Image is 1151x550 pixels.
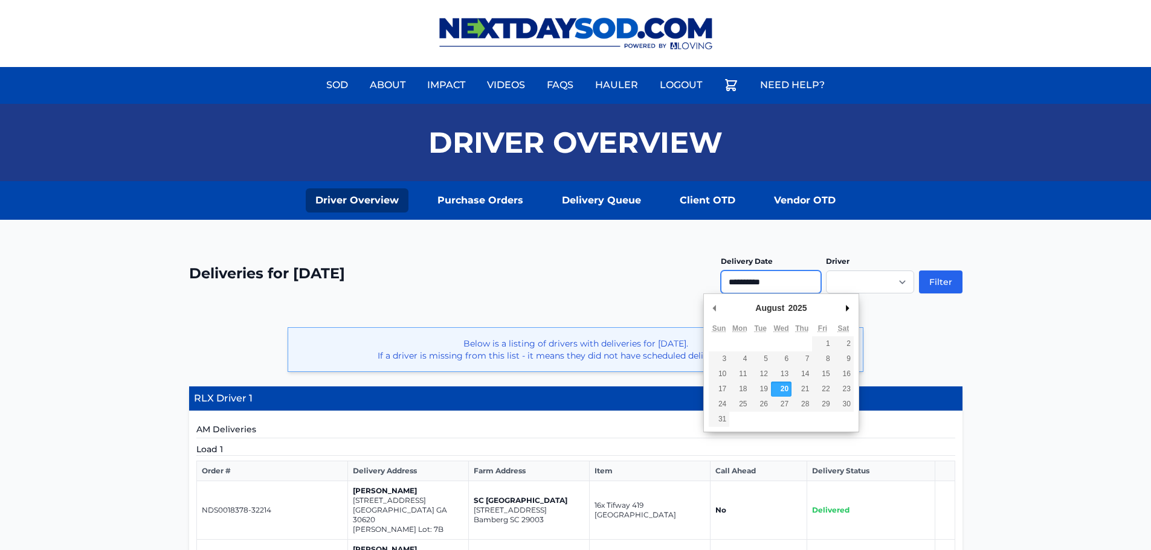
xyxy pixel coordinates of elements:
[833,366,854,382] button: 16
[792,366,812,382] button: 14
[306,188,408,213] a: Driver Overview
[771,351,792,366] button: 6
[833,397,854,412] button: 30
[353,496,463,505] p: [STREET_ADDRESS]
[428,188,533,213] a: Purchase Orders
[552,188,651,213] a: Delivery Queue
[833,351,854,366] button: 9
[588,71,645,100] a: Hauler
[721,257,773,266] label: Delivery Date
[469,461,590,481] th: Farm Address
[750,366,771,382] button: 12
[807,461,935,481] th: Delivery Status
[709,366,729,382] button: 10
[771,397,792,412] button: 27
[711,461,807,481] th: Call Ahead
[812,505,850,514] span: Delivered
[474,496,584,505] p: SC [GEOGRAPHIC_DATA]
[196,443,955,456] h5: Load 1
[754,324,766,333] abbr: Tuesday
[712,324,726,333] abbr: Sunday
[715,505,726,514] strong: No
[709,299,721,317] button: Previous Month
[812,336,833,351] button: 1
[826,257,850,266] label: Driver
[729,397,750,412] button: 25
[353,486,463,496] p: [PERSON_NAME]
[771,382,792,397] button: 20
[353,505,463,525] p: [GEOGRAPHIC_DATA] GA 30620
[750,397,771,412] button: 26
[787,299,809,317] div: 2025
[709,382,729,397] button: 17
[837,324,849,333] abbr: Saturday
[189,264,345,283] h2: Deliveries for [DATE]
[750,351,771,366] button: 5
[202,505,343,515] p: NDS0018378-32214
[764,188,845,213] a: Vendor OTD
[729,366,750,382] button: 11
[590,461,711,481] th: Item
[420,71,472,100] a: Impact
[833,336,854,351] button: 2
[196,461,348,481] th: Order #
[709,397,729,412] button: 24
[833,382,854,397] button: 23
[812,351,833,366] button: 8
[792,397,812,412] button: 28
[842,299,854,317] button: Next Month
[480,71,532,100] a: Videos
[771,366,792,382] button: 13
[653,71,709,100] a: Logout
[792,382,812,397] button: 21
[353,525,463,534] p: [PERSON_NAME] Lot: 7B
[729,382,750,397] button: 18
[721,270,821,293] input: Use the arrow keys to pick a date
[750,382,771,397] button: 19
[773,324,788,333] abbr: Wednesday
[729,351,750,366] button: 4
[590,481,711,540] td: 16x Tifway 419 [GEOGRAPHIC_DATA]
[709,412,729,427] button: 31
[732,324,747,333] abbr: Monday
[812,397,833,412] button: 29
[795,324,808,333] abbr: Thursday
[818,324,827,333] abbr: Friday
[474,505,584,515] p: [STREET_ADDRESS]
[348,461,469,481] th: Delivery Address
[792,351,812,366] button: 7
[540,71,581,100] a: FAQs
[753,299,786,317] div: August
[919,270,962,293] button: Filter
[363,71,413,100] a: About
[753,71,832,100] a: Need Help?
[428,128,723,157] h1: Driver Overview
[709,351,729,366] button: 3
[319,71,355,100] a: Sod
[812,366,833,382] button: 15
[670,188,745,213] a: Client OTD
[298,337,853,362] p: Below is a listing of drivers with deliveries for [DATE]. If a driver is missing from this list -...
[812,382,833,397] button: 22
[189,386,962,411] h4: RLX Driver 1
[196,423,955,438] h5: AM Deliveries
[474,515,584,525] p: Bamberg SC 29003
